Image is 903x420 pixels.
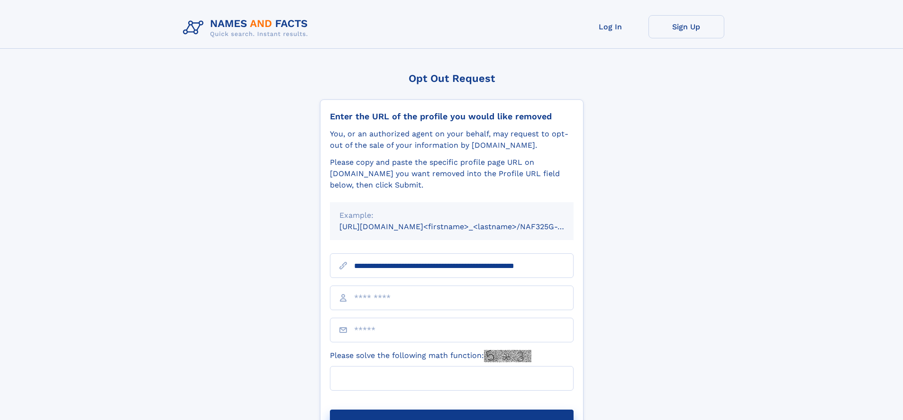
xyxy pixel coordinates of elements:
div: You, or an authorized agent on your behalf, may request to opt-out of the sale of your informatio... [330,128,574,151]
a: Log In [573,15,648,38]
a: Sign Up [648,15,724,38]
div: Example: [339,210,564,221]
label: Please solve the following math function: [330,350,531,362]
img: Logo Names and Facts [179,15,316,41]
div: Opt Out Request [320,72,584,84]
div: Please copy and paste the specific profile page URL on [DOMAIN_NAME] you want removed into the Pr... [330,157,574,191]
div: Enter the URL of the profile you would like removed [330,111,574,122]
small: [URL][DOMAIN_NAME]<firstname>_<lastname>/NAF325G-xxxxxxxx [339,222,592,231]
